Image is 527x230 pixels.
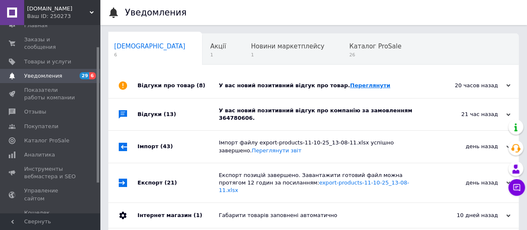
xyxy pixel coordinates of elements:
[251,43,324,50] span: Новини маркетплейсу
[137,99,219,130] div: Відгуки
[219,179,409,193] a: export-products-11-10-25_13-08-11.xlsx
[125,8,187,18] h1: Уведомления
[219,82,427,89] div: У вас новий позитивний відгук про товар.
[89,72,96,79] span: 6
[137,163,219,203] div: Експорт
[114,43,185,50] span: [DEMOGRAPHIC_DATA]
[27,13,100,20] div: Ваш ID: 250273
[137,131,219,162] div: Імпорт
[24,165,77,180] span: Инструменты вебмастера и SEO
[210,43,226,50] span: Акції
[197,82,205,88] span: (8)
[251,52,324,58] span: 1
[193,212,202,218] span: (1)
[80,72,89,79] span: 29
[427,82,510,89] div: 20 часов назад
[349,43,401,50] span: Каталог ProSale
[24,123,58,130] span: Покупатели
[137,203,219,228] div: Інтернет магазин
[252,147,301,154] a: Переглянути звіт
[24,108,46,116] span: Отзывы
[165,179,177,186] span: (21)
[24,137,69,144] span: Каталог ProSale
[210,52,226,58] span: 1
[427,143,510,150] div: день назад
[137,73,219,98] div: Відгуки про товар
[24,22,47,29] span: Главная
[24,187,77,202] span: Управление сайтом
[24,209,77,224] span: Кошелек компании
[24,86,77,101] span: Показатели работы компании
[219,172,427,195] div: Експорт позицій завершено. Завантажити готовий файл можна протягом 12 годин за посиланням:
[27,5,90,13] span: Ромашка.net
[24,58,71,66] span: Товары и услуги
[349,52,401,58] span: 26
[164,111,176,117] span: (13)
[219,212,427,219] div: Габарити товарів заповнені автоматично
[219,139,427,154] div: Імпорт файлу export-products-11-10-25_13-08-11.xlsx успішно завершено.
[427,179,510,187] div: день назад
[24,36,77,51] span: Заказы и сообщения
[508,179,525,196] button: Чат с покупателем
[24,151,55,159] span: Аналитика
[114,52,185,58] span: 6
[427,212,510,219] div: 10 дней назад
[219,107,427,122] div: У вас новий позитивний відгук про компанію за замовленням 364780606.
[427,111,510,118] div: 21 час назад
[160,143,173,149] span: (43)
[24,72,62,80] span: Уведомления
[350,82,390,88] a: Переглянути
